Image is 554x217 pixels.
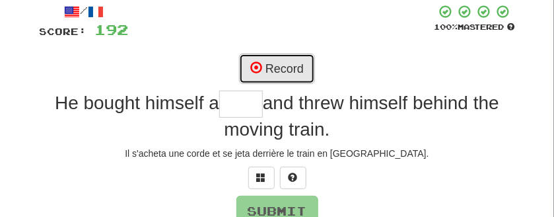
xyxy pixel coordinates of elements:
button: Single letter hint - you only get 1 per sentence and score half the points! alt+h [280,167,306,189]
button: Record [239,54,315,84]
span: 100 % [434,22,458,31]
span: 192 [95,21,129,38]
div: Il s'acheta une corde et se jeta derrière le train en [GEOGRAPHIC_DATA]. [40,147,515,160]
span: Score: [40,26,87,37]
span: and threw himself behind the moving train. [224,93,499,139]
span: He bought himself a [55,93,219,113]
div: Mastered [434,22,515,32]
div: / [40,4,129,21]
button: Switch sentence to multiple choice alt+p [248,167,275,189]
